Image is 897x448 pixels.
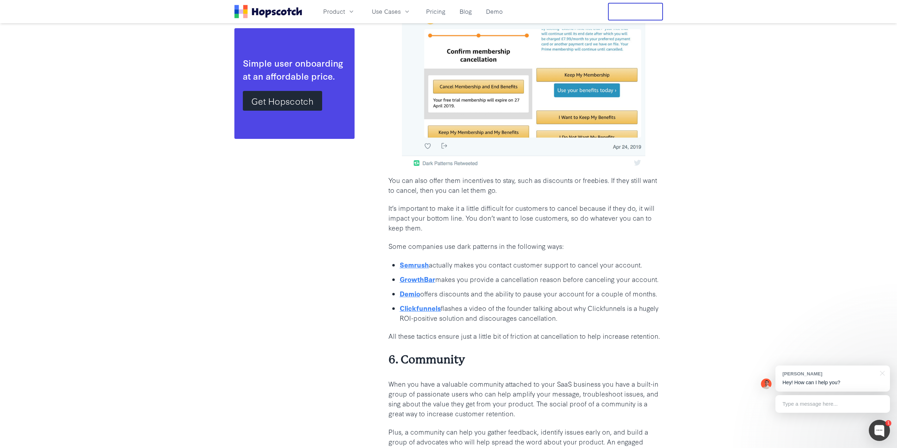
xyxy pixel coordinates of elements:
[323,7,345,16] span: Product
[400,303,441,313] a: Clickfunnels
[234,5,302,18] a: Home
[388,175,663,195] p: You can also offer them incentives to stay, such as discounts or freebies. If they still want to ...
[423,6,448,17] a: Pricing
[319,6,359,17] button: Product
[372,7,401,16] span: Use Cases
[243,56,346,82] div: Simple user onboarding at an affordable price.
[885,420,891,426] div: 1
[388,203,663,233] p: It’s important to make it a little difficult for customers to cancel because if they do, it will ...
[775,395,890,413] div: Type a message here...
[388,241,663,251] p: Some companies use dark patterns in the following ways:
[388,331,663,341] p: All these tactics ensure just a little bit of friction at cancellation to help increase retention.
[400,260,429,269] a: Semrush
[400,260,663,270] p: actually makes you contact customer support to cancel your account.
[388,379,663,418] p: When you have a valuable community attached to your SaaS business you have a built-in group of pa...
[782,379,883,386] p: Hey! How can I help you?
[761,379,772,389] img: Mark Spera
[368,6,415,17] button: Use Cases
[400,289,663,299] p: offers discounts and the ability to pause your account for a couple of months.
[388,353,465,366] b: 6. Community
[400,274,435,284] a: GrowthBar
[400,303,663,323] p: flashes a video of the founder talking about why Clickfunnels is a hugely ROI-positive solution a...
[782,370,876,377] div: [PERSON_NAME]
[243,91,322,111] a: Get Hopscotch
[457,6,475,17] a: Blog
[400,289,420,298] a: Demio
[608,3,663,20] button: Free Trial
[483,6,505,17] a: Demo
[400,274,663,284] p: makes you provide a cancellation reason before canceling your account.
